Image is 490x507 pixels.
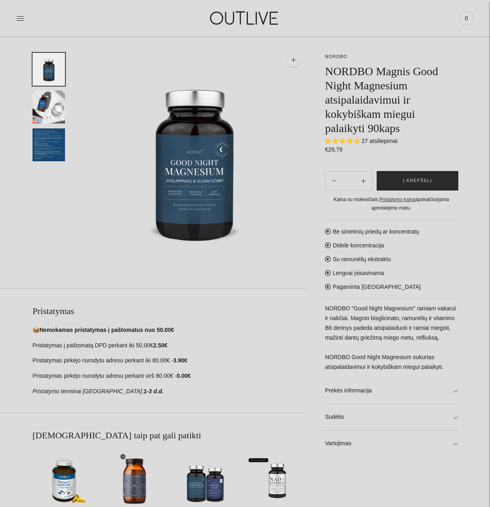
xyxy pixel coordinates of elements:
strong: 0.00€ [177,373,191,379]
a: NORDBO [325,54,347,59]
h2: [DEMOGRAPHIC_DATA] taip pat gali patikti [33,429,309,442]
button: Į krepšelį [377,171,458,191]
div: Be sintetinių priedų ar koncentratų Didelė koncentracija Su ramunėlių ekstraktu Lengvai įsisavina... [325,220,457,456]
strong: Nemokamas pristatymas į paštomatus nuo 50.00€ [39,327,174,333]
span: 4.67 stars [325,138,362,144]
span: 27 atsiliepimai [362,138,398,144]
h2: Pristatymas [33,305,309,317]
span: 0 [461,13,472,24]
a: 0 [459,9,474,27]
a: Prekės informacija [325,378,457,404]
em: Pristatymo terminai [GEOGRAPHIC_DATA]: [33,388,143,394]
p: 📦 [33,325,309,335]
strong: 3.90€ [173,357,187,364]
strong: 1-3 d.d. [143,388,163,394]
strong: 2.50€ [153,342,167,349]
p: Pristatymas į paštomatą DPD perkant iki 50.00€ [33,341,309,351]
input: Product quantity [343,175,355,187]
button: Translation missing: en.general.accessibility.image_thumbail [33,128,65,161]
button: Add product quantity [325,171,343,191]
a: Vartojimas [325,431,457,457]
img: OUTLIVE [194,4,296,32]
button: Translation missing: en.general.accessibility.image_thumbail [33,91,65,123]
a: Pristatymo kaina [379,197,416,202]
span: €29,79 [325,146,343,153]
p: Pristatymas pirkėjo nurodytu adresu perkant iki 80.00€ - [33,356,309,366]
button: Subtract product quantity [355,171,372,191]
a: Sudėtis [325,404,457,430]
button: Translation missing: en.general.accessibility.image_thumbail [33,53,65,86]
p: Pristatymas pirkėjo nurodytu adresu perkant virš 80.00€ - [33,371,309,381]
div: Kaina su mokesčiais. apskaičiuojama apmokėjimo metu. [325,195,457,212]
p: NORDBO "Good Night Magnesium" ramiam vakarui ir nakčiai. Magnio bisglicinato, ramunėlių ir vitami... [325,304,457,372]
h1: NORDBO Magnis Good Night Magnesium atsipalaidavimui ir kokybiškam miegui palaikyti 90kaps [325,64,457,135]
img: NORDBO Magnis Good Night Magnesium atsipalaidavimui ir kokybiškam miegui palaikyti 90kaps [81,45,309,272]
span: Į krepšelį [403,177,432,185]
